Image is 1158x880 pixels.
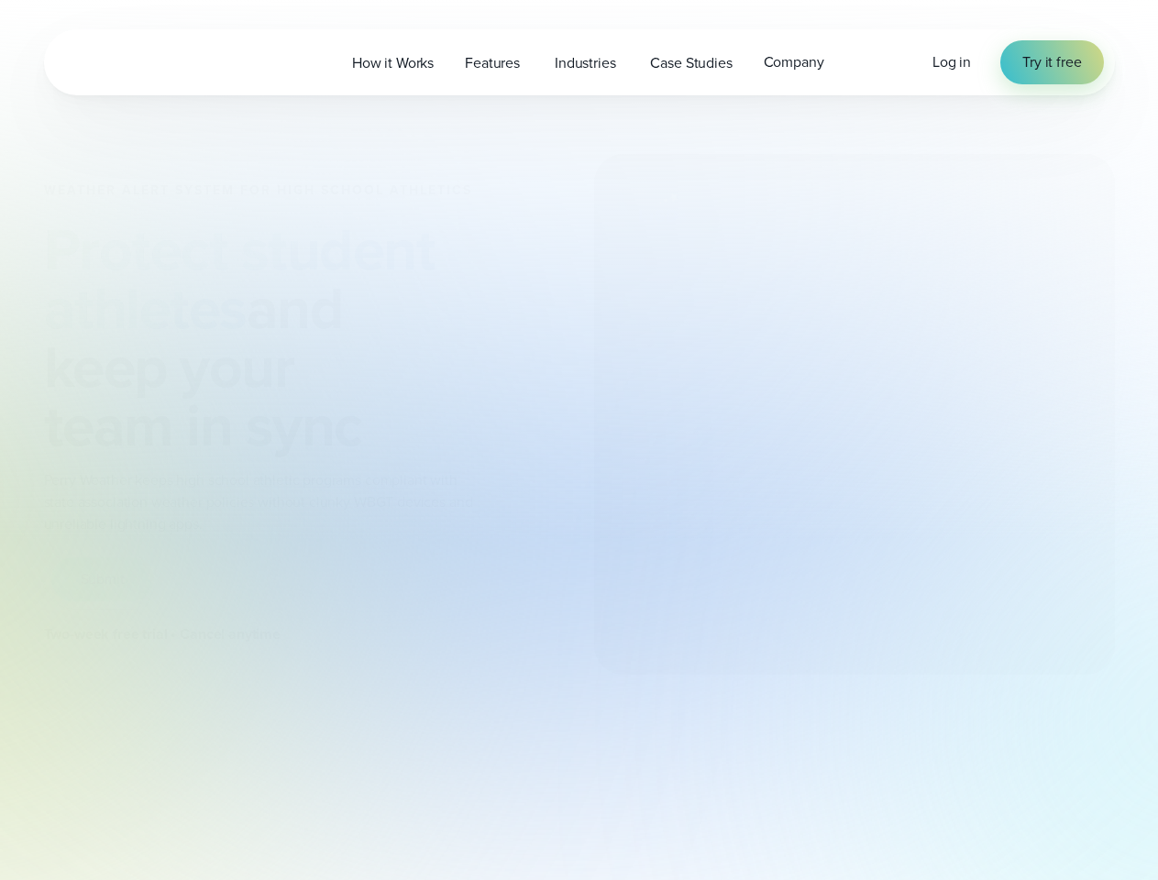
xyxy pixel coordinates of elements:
span: Log in [932,51,971,72]
span: Industries [555,52,615,74]
a: Log in [932,51,971,73]
a: How it Works [336,44,449,82]
span: Try it free [1022,51,1081,73]
span: Features [465,52,520,74]
span: Case Studies [650,52,732,74]
a: Try it free [1000,40,1103,84]
span: How it Works [352,52,434,74]
span: Company [764,51,824,73]
a: Case Studies [634,44,747,82]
